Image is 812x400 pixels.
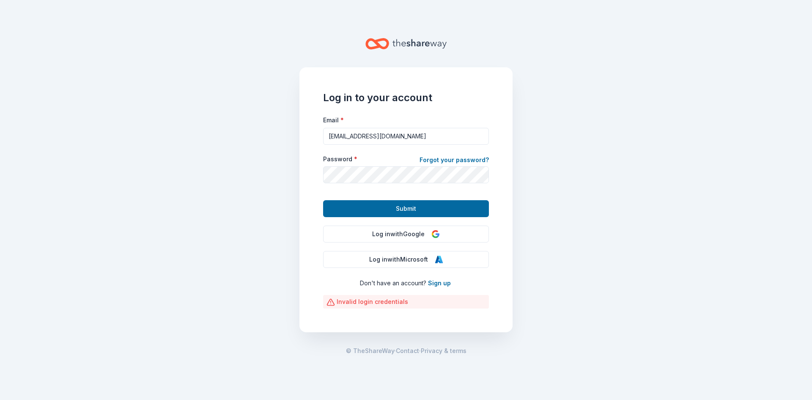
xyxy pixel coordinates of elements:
a: Home [365,34,447,54]
button: Submit [323,200,489,217]
label: Password [323,155,357,163]
button: Log inwithGoogle [323,226,489,243]
img: Microsoft Logo [435,255,443,264]
a: Privacy & terms [421,346,466,356]
span: Submit [396,204,416,214]
a: Sign up [428,279,451,287]
label: Email [323,116,344,124]
span: Don ' t have an account? [360,279,426,287]
span: © TheShareWay [346,347,394,354]
a: Forgot your password? [420,155,489,167]
h1: Log in to your account [323,91,489,105]
div: Invalid login credentials [323,295,489,309]
a: Contact [396,346,419,356]
span: · · [346,346,466,356]
img: Google Logo [431,230,440,238]
button: Log inwithMicrosoft [323,251,489,268]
